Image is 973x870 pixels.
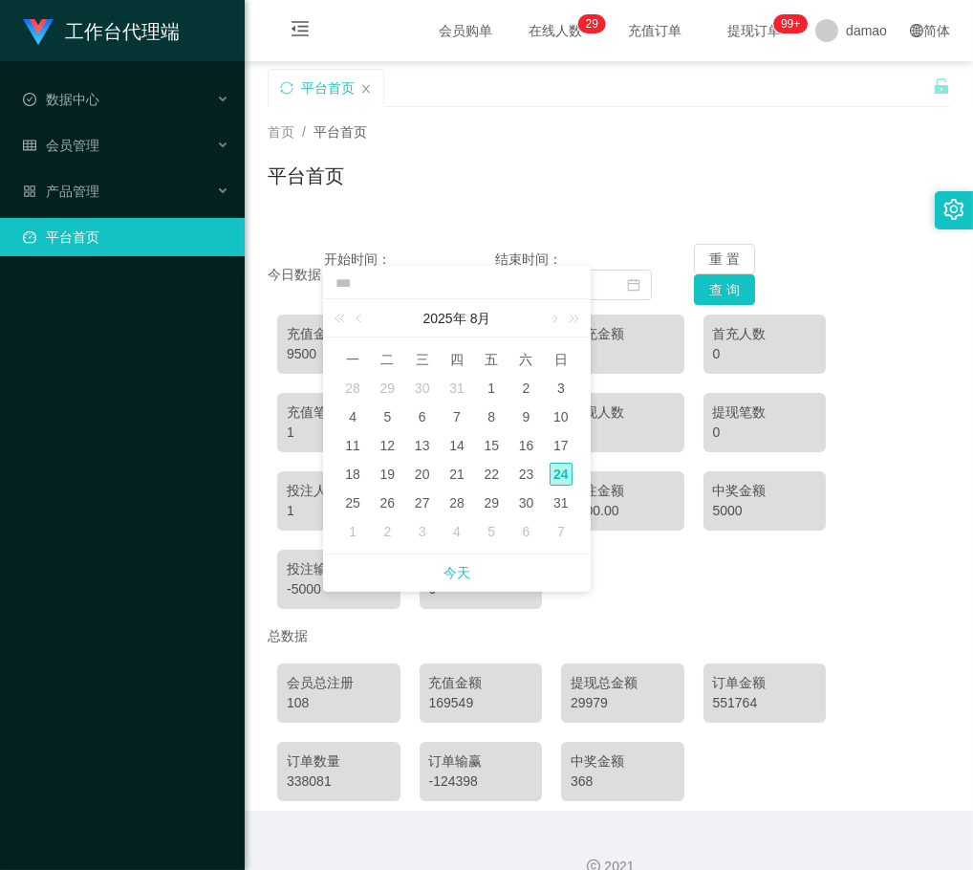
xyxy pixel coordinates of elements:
[287,501,391,521] div: 1
[287,423,391,443] div: 1
[352,299,369,337] a: 上个月 (翻页上键)
[544,489,578,517] td: 2025年8月31日
[429,751,533,772] div: 订单输赢
[411,405,434,428] div: 6
[405,351,440,368] span: 三
[618,24,691,37] span: 充值订单
[515,405,538,428] div: 9
[23,23,180,38] a: 工作台代理端
[933,77,950,95] i: 图标: unlock
[445,463,468,486] div: 21
[474,489,508,517] td: 2025年8月29日
[592,14,598,33] p: 9
[429,673,533,693] div: 充值金额
[376,491,399,514] div: 26
[405,517,440,546] td: 2025年9月3日
[440,351,474,368] span: 四
[713,324,817,344] div: 首充人数
[411,491,434,514] div: 27
[550,520,573,543] div: 7
[287,402,391,423] div: 充值笔数
[495,251,562,267] span: 结束时间：
[550,377,573,400] div: 3
[515,434,538,457] div: 16
[910,24,923,37] i: 图标: global
[422,299,468,337] a: 2025年
[360,83,372,95] i: 图标: close
[571,481,675,501] div: 投注金额
[468,299,493,337] a: 8月
[341,405,364,428] div: 4
[627,278,640,292] i: 图标: calendar
[578,14,606,33] sup: 29
[571,693,675,713] div: 29979
[544,351,578,368] span: 日
[268,265,325,285] div: 今日数据
[445,405,468,428] div: 7
[268,1,333,62] i: 图标: menu-fold
[571,423,675,443] div: 0
[370,517,404,546] td: 2025年9月2日
[405,431,440,460] td: 2025年8月13日
[23,185,36,198] i: 图标: appstore-o
[474,345,508,374] th: 周五
[341,520,364,543] div: 1
[331,299,356,337] a: 上一年 (Control键加左方向键)
[287,579,391,599] div: -5000
[301,70,355,106] div: 平台首页
[550,434,573,457] div: 17
[370,345,404,374] th: 周二
[411,463,434,486] div: 20
[480,405,503,428] div: 8
[411,434,434,457] div: 13
[302,124,306,140] span: /
[314,124,367,140] span: 平台首页
[515,491,538,514] div: 30
[268,124,294,140] span: 首页
[370,351,404,368] span: 二
[713,501,817,521] div: 5000
[445,434,468,457] div: 14
[474,517,508,546] td: 2025年9月5日
[335,402,370,431] td: 2025年8月4日
[376,434,399,457] div: 12
[508,374,543,402] td: 2025年8月2日
[376,463,399,486] div: 19
[474,402,508,431] td: 2025年8月8日
[713,402,817,423] div: 提现笔数
[280,81,293,95] i: 图标: sync
[429,772,533,792] div: -124398
[440,431,474,460] td: 2025年8月14日
[718,24,790,37] span: 提现订单
[571,673,675,693] div: 提现总金额
[287,481,391,501] div: 投注人数
[474,460,508,489] td: 2025年8月22日
[411,377,434,400] div: 30
[943,199,964,220] i: 图标: setting
[405,345,440,374] th: 周三
[335,517,370,546] td: 2025年9月1日
[335,345,370,374] th: 周一
[23,138,99,153] span: 会员管理
[480,520,503,543] div: 5
[341,463,364,486] div: 18
[23,218,229,256] a: 图标: dashboard平台首页
[773,14,808,33] sup: 947
[287,772,391,792] div: 338081
[287,344,391,364] div: 9500
[480,377,503,400] div: 1
[335,351,370,368] span: 一
[480,491,503,514] div: 29
[440,345,474,374] th: 周四
[571,772,675,792] div: 368
[23,93,36,106] i: 图标: check-circle-o
[445,491,468,514] div: 28
[474,431,508,460] td: 2025年8月15日
[405,460,440,489] td: 2025年8月20日
[370,460,404,489] td: 2025年8月19日
[571,402,675,423] div: 提现人数
[445,520,468,543] div: 4
[544,517,578,546] td: 2025年9月7日
[544,345,578,374] th: 周日
[440,402,474,431] td: 2025年8月7日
